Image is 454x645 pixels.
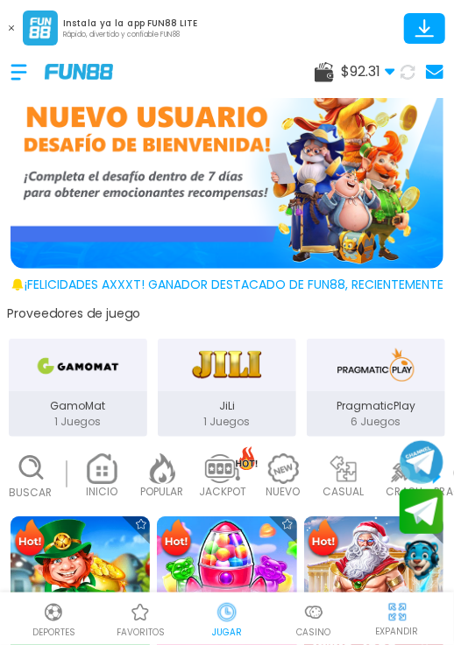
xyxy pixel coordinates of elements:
[387,453,422,484] img: crash_light.webp
[11,599,97,639] a: DeportesDeportesDeportes
[212,626,242,639] p: JUGAR
[296,626,330,639] p: Casino
[400,538,443,584] button: Contact customer service
[332,346,419,384] img: PragmaticPlay
[63,17,197,30] p: Instala ya la app FUN88 LITE
[326,453,361,484] img: casual_light.webp
[43,602,64,623] img: Deportes
[159,518,194,560] img: Hot
[158,398,296,414] p: JiLi
[23,11,58,46] img: App Logo
[7,305,140,323] button: Proveedores de juego
[341,61,395,82] span: $ 92.31
[32,626,75,639] p: Deportes
[386,484,422,500] p: CRASH
[184,599,271,639] a: Casino JugarCasino JugarJUGAR
[270,599,357,639] a: CasinoCasinoCasino
[130,602,151,623] img: Casino Favoritos
[97,599,184,639] a: Casino FavoritosCasino Favoritosfavoritos
[86,484,117,500] p: INICIO
[307,414,445,430] p: 6 Juegos
[376,625,419,638] p: EXPANDIR
[236,446,258,470] img: hot
[63,30,197,40] p: Rápido, divertido y confiable FUN88
[301,337,450,438] button: PragmaticPlay
[9,398,147,414] p: GamoMat
[34,346,121,384] img: GamoMat
[12,518,47,560] img: Hot
[307,398,445,414] p: PragmaticPlay
[84,453,119,484] img: home_light.webp
[183,346,270,384] img: JiLi
[145,453,180,484] img: popular_light.webp
[4,337,153,438] button: GamoMat
[9,414,147,430] p: 1 Juegos
[140,484,184,500] p: POPULAR
[205,453,240,484] img: jackpot_light.webp
[153,337,301,438] button: JiLi
[117,626,165,639] p: favoritos
[323,484,365,500] p: CASUAL
[400,439,443,485] button: Join telegram channel
[266,484,301,500] p: NUEVO
[387,601,408,623] img: hide
[158,414,296,430] p: 1 Juegos
[266,453,301,484] img: new_light.webp
[45,64,113,79] img: Company Logo
[306,518,341,560] img: Hot
[10,485,53,501] p: Buscar
[303,602,324,623] img: Casino
[199,484,246,500] p: JACKPOT
[400,489,443,535] button: Join telegram
[11,53,443,269] img: Bono de Nuevo Jugador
